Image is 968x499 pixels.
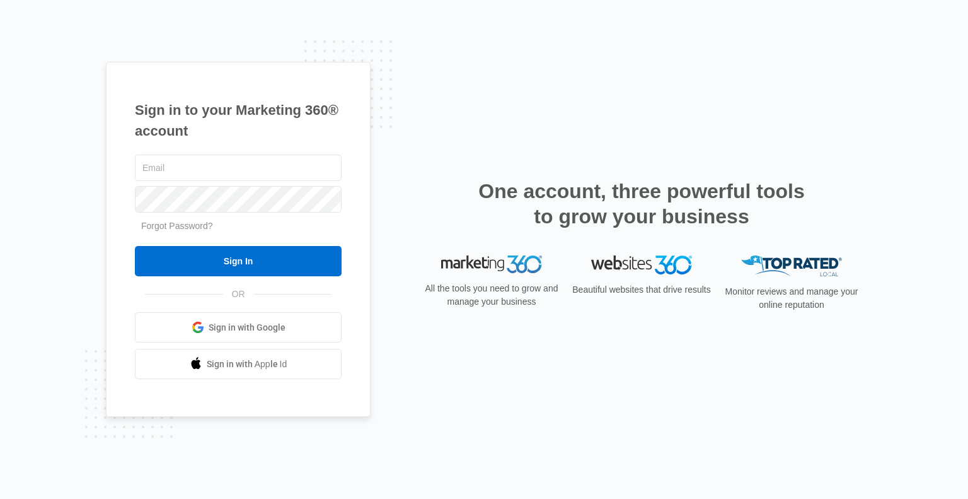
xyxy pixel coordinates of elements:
[207,358,287,371] span: Sign in with Apple Id
[135,100,342,141] h1: Sign in to your Marketing 360® account
[135,155,342,181] input: Email
[135,312,342,343] a: Sign in with Google
[475,179,809,229] h2: One account, three powerful tools to grow your business
[135,349,342,379] a: Sign in with Apple Id
[421,282,562,308] p: All the tools you need to grow and manage your business
[441,255,542,273] img: Marketing 360
[571,283,712,296] p: Beautiful websites that drive results
[209,321,285,334] span: Sign in with Google
[741,255,842,276] img: Top Rated Local
[721,285,862,312] p: Monitor reviews and manage your online reputation
[141,221,213,231] a: Forgot Password?
[591,255,692,274] img: Websites 360
[135,246,342,276] input: Sign In
[223,288,254,301] span: OR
